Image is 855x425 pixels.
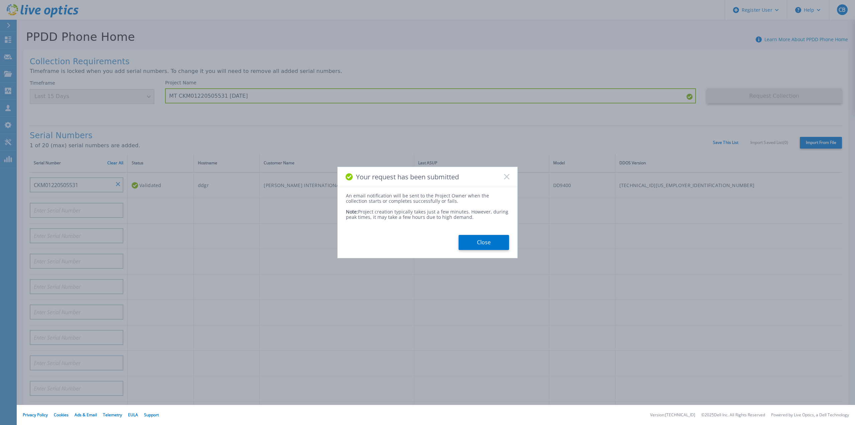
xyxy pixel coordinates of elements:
li: Version: [TECHNICAL_ID] [650,413,695,417]
div: An email notification will be sent to the Project Owner when the collection starts or completes s... [346,193,509,204]
a: Privacy Policy [23,412,48,418]
a: Ads & Email [75,412,97,418]
span: Your request has been submitted [356,173,459,181]
a: Telemetry [103,412,122,418]
a: Support [144,412,159,418]
button: Close [459,235,509,250]
a: Cookies [54,412,69,418]
li: Powered by Live Optics, a Dell Technology [771,413,849,417]
a: EULA [128,412,138,418]
div: Project creation typically takes just a few minutes. However, during peak times, it may take a fe... [346,204,509,220]
span: Note: [346,208,358,215]
li: © 2025 Dell Inc. All Rights Reserved [701,413,765,417]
